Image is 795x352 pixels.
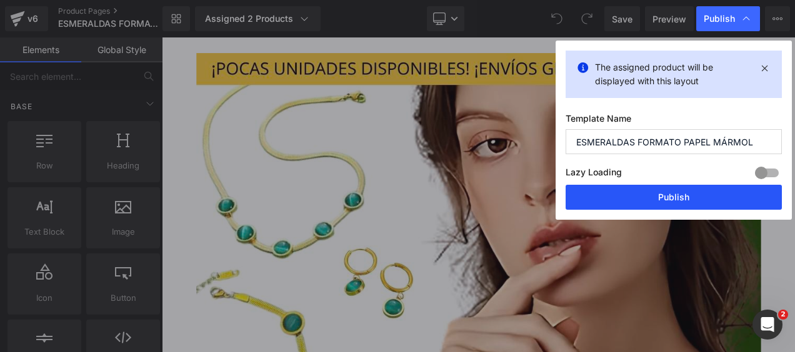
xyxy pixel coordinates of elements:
[752,310,782,340] iframe: Intercom live chat
[595,61,752,88] p: The assigned product will be displayed with this layout
[704,13,735,24] span: Publish
[566,164,622,185] label: Lazy Loading
[566,185,782,210] button: Publish
[778,310,788,320] span: 2
[566,113,782,129] label: Template Name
